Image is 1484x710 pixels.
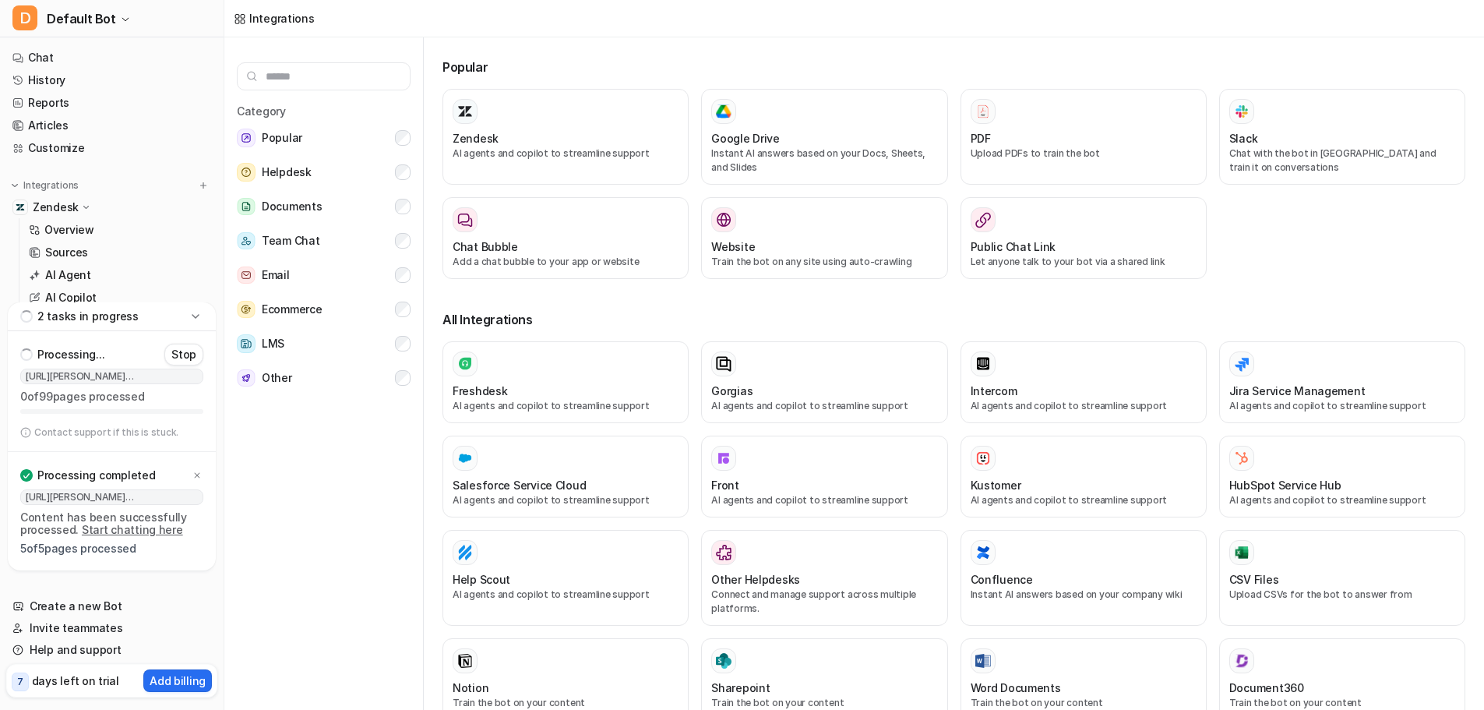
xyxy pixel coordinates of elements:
img: Help Scout [457,545,473,560]
img: Email [237,267,256,284]
p: Train the bot on any site using auto-crawling [711,255,937,269]
a: AI Copilot [23,287,217,309]
a: Create a new Bot [6,595,217,617]
img: expand menu [9,180,20,191]
button: Integrations [6,178,83,193]
span: Popular [262,129,302,147]
p: AI Agent [45,267,91,283]
button: Stop [164,344,203,366]
img: Notion [457,653,473,669]
a: Customize [6,137,217,159]
p: Sources [45,245,88,260]
span: Team Chat [262,231,319,250]
p: AI agents and copilot to streamline support [1229,399,1455,413]
span: [URL][PERSON_NAME][DOMAIN_NAME] [20,369,203,384]
h3: Confluence [971,571,1033,588]
h3: Word Documents [971,680,1061,696]
p: AI agents and copilot to streamline support [711,493,937,507]
img: Documents [237,198,256,216]
button: OtherOther [237,362,411,394]
p: Let anyone talk to your bot via a shared link [971,255,1197,269]
p: Train the bot on your content [453,696,679,710]
button: Add billing [143,669,212,692]
a: Articles [6,115,217,136]
img: Google Drive [716,104,731,118]
button: HubSpot Service HubHubSpot Service HubAI agents and copilot to streamline support [1219,436,1465,517]
h3: CSV Files [1229,571,1278,588]
p: AI agents and copilot to streamline support [971,493,1197,507]
h3: Notion [453,680,488,696]
span: LMS [262,334,284,353]
div: Integrations [249,10,315,26]
h3: Sharepoint [711,680,770,696]
h5: Category [237,103,411,119]
a: Chat [6,47,217,69]
h3: Kustomer [971,477,1021,493]
a: History [6,69,217,91]
span: D [12,5,37,30]
p: AI agents and copilot to streamline support [711,399,937,413]
p: Chat with the bot in [GEOGRAPHIC_DATA] and train it on conversations [1229,147,1455,175]
span: Helpdesk [262,163,312,182]
p: 7 [17,675,23,689]
h3: Slack [1229,130,1258,147]
img: Front [716,450,731,466]
img: Salesforce Service Cloud [457,450,473,466]
p: Integrations [23,179,79,192]
h3: Google Drive [711,130,780,147]
button: WebsiteWebsiteTrain the bot on any site using auto-crawling [701,197,947,279]
a: Integrations [234,10,315,26]
a: Reports [6,92,217,114]
img: Sharepoint [716,653,731,669]
p: AI agents and copilot to streamline support [453,588,679,602]
button: IntercomAI agents and copilot to streamline support [961,341,1207,423]
p: Upload CSVs for the bot to answer from [1229,588,1455,602]
img: Ecommerce [237,301,256,319]
p: AI agents and copilot to streamline support [453,493,679,507]
img: Other Helpdesks [716,545,731,560]
h3: Front [711,477,739,493]
p: Connect and manage support across multiple platforms. [711,588,937,616]
p: 5 of 5 pages processed [20,542,203,555]
button: EmailEmail [237,260,411,291]
h3: Public Chat Link [971,238,1056,255]
button: PopularPopular [237,122,411,154]
p: Zendesk [33,200,79,215]
button: Team ChatTeam Chat [237,225,411,256]
a: Start chatting here [82,523,183,536]
img: Helpdesk [237,163,256,182]
button: SlackSlackChat with the bot in [GEOGRAPHIC_DATA] and train it on conversations [1219,89,1465,185]
span: Email [262,266,290,284]
button: KustomerKustomerAI agents and copilot to streamline support [961,436,1207,517]
button: FreshdeskAI agents and copilot to streamline support [442,341,689,423]
h3: Other Helpdesks [711,571,800,588]
img: Document360 [1234,653,1250,669]
p: Processing... [37,347,104,362]
p: 2 tasks in progress [37,309,139,324]
h3: Freshdesk [453,383,507,399]
span: [URL][PERSON_NAME][DOMAIN_NAME] [20,489,203,505]
button: Public Chat LinkLet anyone talk to your bot via a shared link [961,197,1207,279]
button: EcommerceEcommerce [237,294,411,325]
img: CSV Files [1234,545,1250,560]
h3: Chat Bubble [453,238,518,255]
button: HelpdeskHelpdesk [237,157,411,188]
span: Default Bot [47,8,116,30]
p: Content has been successfully processed. [20,511,203,536]
p: Overview [44,222,94,238]
p: Train the bot on your content [1229,696,1455,710]
button: LMSLMS [237,328,411,359]
a: Overview [23,219,217,241]
h3: Jira Service Management [1229,383,1366,399]
p: days left on trial [32,673,119,689]
h3: Website [711,238,755,255]
img: HubSpot Service Hub [1234,450,1250,466]
span: Other [262,369,292,387]
span: Documents [262,197,322,216]
button: Other HelpdesksOther HelpdesksConnect and manage support across multiple platforms. [701,530,947,626]
p: AI Copilot [45,290,97,306]
p: 0 of 99 pages processed [20,390,203,403]
p: Instant AI answers based on your company wiki [971,588,1197,602]
img: LMS [237,334,256,353]
a: Sources [23,242,217,263]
